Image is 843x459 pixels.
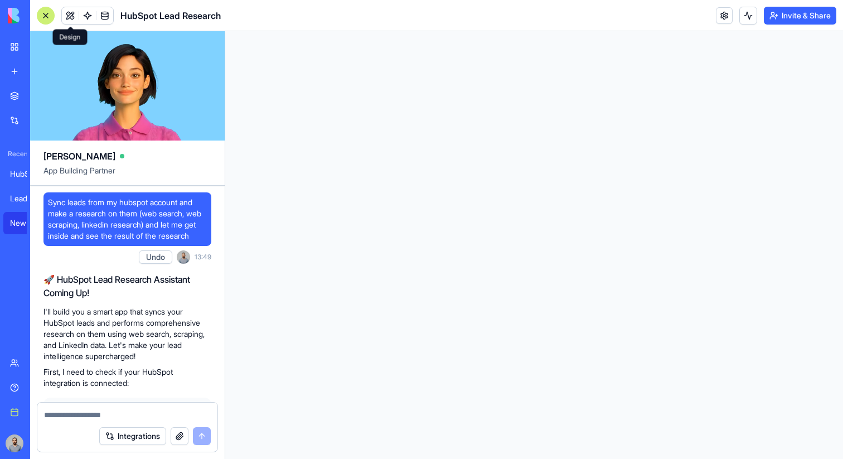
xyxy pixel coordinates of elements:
[10,193,41,204] div: Lead Research & Outreach System
[3,212,48,234] a: New App
[99,427,166,445] button: Integrations
[120,9,221,22] span: HubSpot Lead Research
[3,187,48,210] a: Lead Research & Outreach System
[139,250,172,264] button: Undo
[3,163,48,185] a: HubSpot Lead Intelligence Hub
[43,165,211,185] span: App Building Partner
[43,149,115,163] span: [PERSON_NAME]
[195,253,211,262] span: 13:49
[3,149,27,158] span: Recent
[10,168,41,180] div: HubSpot Lead Intelligence Hub
[10,218,41,229] div: New App
[53,30,88,45] div: Design
[43,306,211,362] p: I'll build you a smart app that syncs your HubSpot leads and performs comprehensive research on t...
[8,8,77,23] img: logo
[43,366,211,389] p: First, I need to check if your HubSpot integration is connected:
[48,197,207,241] span: Sync leads from my hubspot account and make a research on them (web search, web scraping, linkedi...
[43,273,211,299] h2: 🚀 HubSpot Lead Research Assistant Coming Up!
[764,7,836,25] button: Invite & Share
[6,434,23,452] img: image_123650291_bsq8ao.jpg
[177,250,190,264] img: image_123650291_bsq8ao.jpg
